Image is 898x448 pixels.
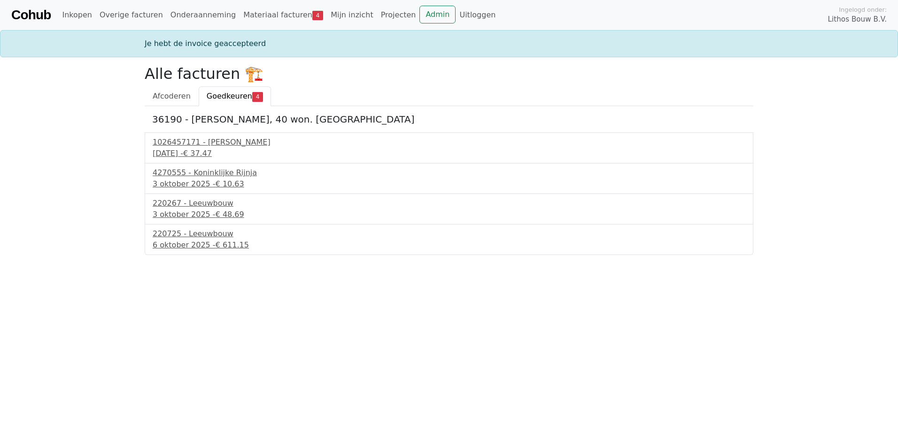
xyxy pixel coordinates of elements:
div: 220267 - Leeuwbouw [153,198,745,209]
span: Afcoderen [153,92,191,100]
span: Ingelogd onder: [839,5,887,14]
div: Je hebt de invoice geaccepteerd [139,38,759,49]
span: Lithos Bouw B.V. [828,14,887,25]
div: 6 oktober 2025 - [153,239,745,251]
span: € 37.47 [183,149,212,158]
div: [DATE] - [153,148,745,159]
a: Materiaal facturen4 [240,6,327,24]
div: 3 oktober 2025 - [153,209,745,220]
a: Uitloggen [456,6,499,24]
a: Admin [419,6,456,23]
div: 1026457171 - [PERSON_NAME] [153,137,745,148]
span: Goedkeuren [207,92,252,100]
span: € 10.63 [216,179,244,188]
a: Overige facturen [96,6,167,24]
a: 4270555 - Koninklijke Rijnja3 oktober 2025 -€ 10.63 [153,167,745,190]
span: € 48.69 [216,210,244,219]
a: Onderaanneming [167,6,240,24]
span: 4 [312,11,323,20]
span: 4 [252,92,263,101]
div: 3 oktober 2025 - [153,178,745,190]
div: 220725 - Leeuwbouw [153,228,745,239]
div: 4270555 - Koninklijke Rijnja [153,167,745,178]
a: Projecten [377,6,420,24]
a: Afcoderen [145,86,199,106]
a: 220267 - Leeuwbouw3 oktober 2025 -€ 48.69 [153,198,745,220]
span: € 611.15 [216,240,249,249]
a: Goedkeuren4 [199,86,271,106]
h2: Alle facturen 🏗️ [145,65,753,83]
a: 1026457171 - [PERSON_NAME][DATE] -€ 37.47 [153,137,745,159]
a: Cohub [11,4,51,26]
h5: 36190 - [PERSON_NAME], 40 won. [GEOGRAPHIC_DATA] [152,114,746,125]
a: 220725 - Leeuwbouw6 oktober 2025 -€ 611.15 [153,228,745,251]
a: Mijn inzicht [327,6,377,24]
a: Inkopen [58,6,95,24]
